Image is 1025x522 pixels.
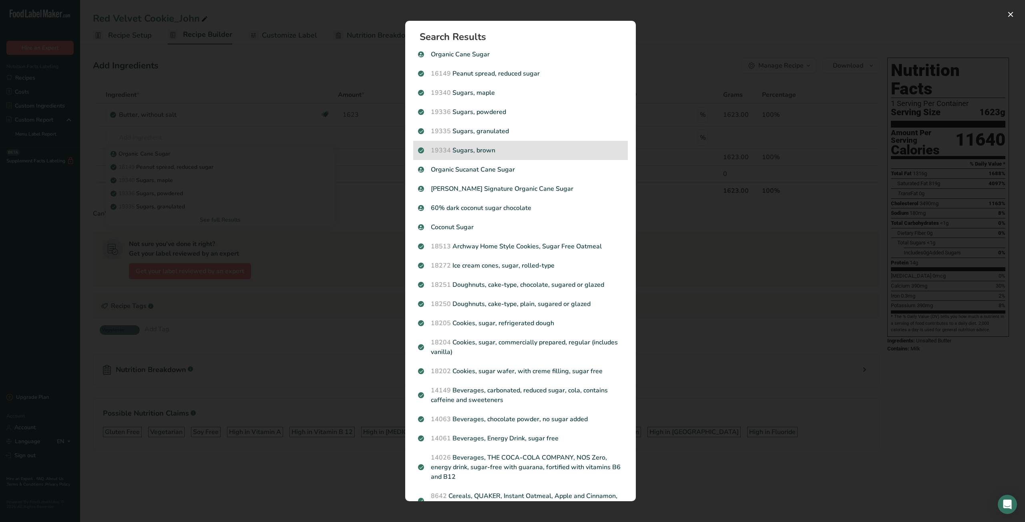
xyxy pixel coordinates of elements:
p: Ice cream cones, sugar, rolled-type [418,261,623,270]
p: Sugars, granulated [418,126,623,136]
p: Beverages, chocolate powder, no sugar added [418,414,623,424]
p: Cereals, QUAKER, Instant Oatmeal, Apple and Cinnamon, reduced sugar [418,491,623,510]
p: Peanut spread, reduced sugar [418,69,623,78]
span: 18513 [431,242,451,251]
span: 19336 [431,108,451,116]
div: Open Intercom Messenger [998,495,1017,514]
p: Beverages, carbonated, reduced sugar, cola, contains caffeine and sweeteners [418,386,623,405]
span: 18202 [431,367,451,376]
span: 14063 [431,415,451,424]
p: Cookies, sugar, refrigerated dough [418,318,623,328]
p: Archway Home Style Cookies, Sugar Free Oatmeal [418,242,623,251]
p: 60% dark coconut sugar chocolate [418,203,623,213]
span: 18272 [431,261,451,270]
span: 14061 [431,434,451,443]
p: Organic Cane Sugar [418,50,623,59]
p: Sugars, maple [418,88,623,98]
p: Sugars, brown [418,146,623,155]
h1: Search Results [420,32,628,42]
span: 19335 [431,127,451,136]
p: [PERSON_NAME] Signature Organic Cane Sugar [418,184,623,194]
p: Doughnuts, cake-type, chocolate, sugared or glazed [418,280,623,290]
span: 18204 [431,338,451,347]
span: 8642 [431,492,447,500]
p: Beverages, Energy Drink, sugar free [418,434,623,443]
p: Organic Sucanat Cane Sugar [418,165,623,174]
span: 16149 [431,69,451,78]
span: 19340 [431,88,451,97]
span: 14149 [431,386,451,395]
span: 18251 [431,280,451,289]
p: Coconut Sugar [418,222,623,232]
span: 19334 [431,146,451,155]
p: Cookies, sugar wafer, with creme filling, sugar free [418,366,623,376]
p: Doughnuts, cake-type, plain, sugared or glazed [418,299,623,309]
p: Cookies, sugar, commercially prepared, regular (includes vanilla) [418,338,623,357]
span: 18205 [431,319,451,328]
span: 18250 [431,300,451,308]
span: 14026 [431,453,451,462]
p: Sugars, powdered [418,107,623,117]
p: Beverages, THE COCA-COLA COMPANY, NOS Zero, energy drink, sugar-free with guarana, fortified with... [418,453,623,482]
